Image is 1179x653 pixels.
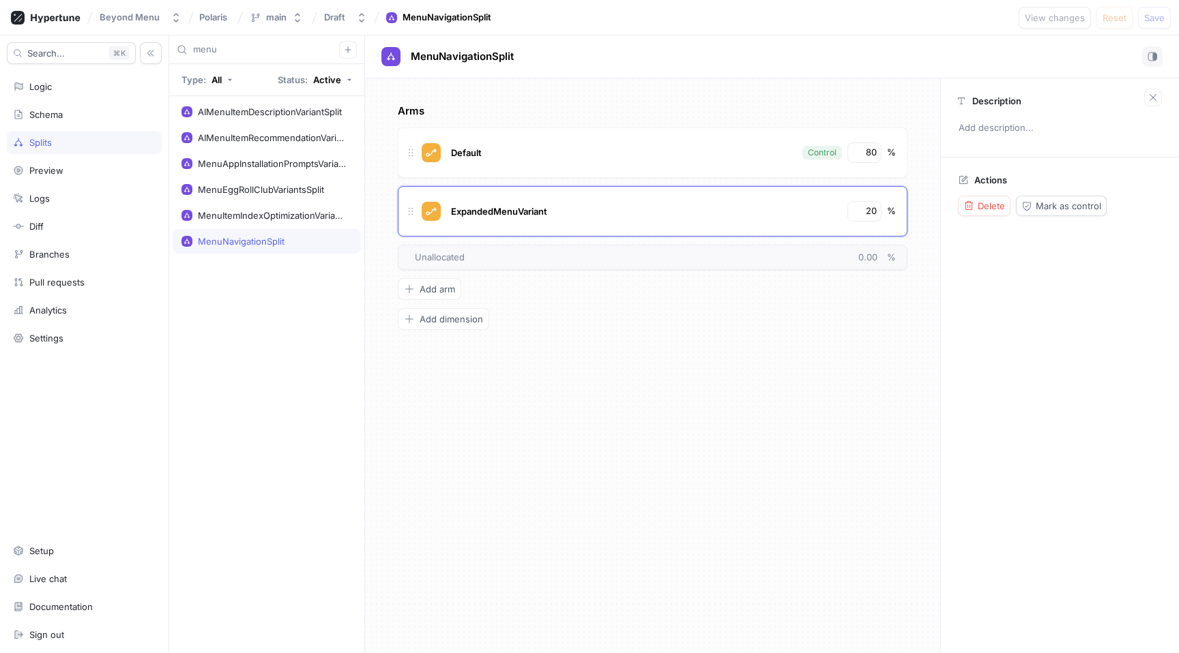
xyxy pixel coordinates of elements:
div: % [887,146,896,160]
span: ExpandedMenuVariant [451,206,547,217]
span: Save [1144,14,1165,22]
span: 0.00 [858,252,887,262]
button: Beyond Menu [94,6,187,29]
div: All [212,76,222,85]
p: Type: [181,76,206,85]
span: Add arm [420,285,455,293]
button: Add arm [398,278,461,300]
p: Status: [278,76,308,85]
div: Beyond Menu [100,12,160,23]
div: Schema [29,109,63,120]
div: MenuAppInstallationPromptsVariants [198,158,347,169]
div: % [887,204,896,218]
button: Mark as control [1016,196,1107,216]
div: Branches [29,249,70,260]
div: MenuNavigationSplit [403,11,491,25]
div: Control [808,147,836,159]
button: Delete [958,196,1010,216]
button: Draft [319,6,373,29]
span: Unallocated [415,251,465,264]
div: K [108,46,130,60]
div: Splits [29,137,52,148]
span: Delete [978,202,1005,210]
p: Description [972,95,1021,106]
button: Reset [1096,7,1133,29]
p: Actions [974,174,1007,185]
span: MenuNavigationSplit [411,51,514,62]
button: main [244,6,308,29]
span: View changes [1025,14,1085,22]
span: Reset [1103,14,1126,22]
div: Logic [29,81,52,92]
div: Diff [29,221,44,232]
span: % [887,252,896,262]
button: Status: Active [273,69,357,91]
div: MenuEggRollClubVariantsSplit [198,184,324,195]
div: AIMenuItemRecommendationVariantSplit [198,132,347,143]
button: Type: All [177,69,237,91]
a: Documentation [7,595,162,618]
div: MenuItemIndexOptimizationVariantsSplit [198,210,347,221]
div: Analytics [29,305,67,316]
div: Sign out [29,629,64,640]
span: Mark as control [1036,202,1101,210]
div: MenuNavigationSplit [198,236,285,247]
input: Search... [193,43,339,57]
button: Add dimension [398,308,489,330]
div: Active [313,76,341,85]
div: Logs [29,193,50,204]
span: Add dimension [420,315,483,323]
div: Draft [324,12,345,23]
div: Pull requests [29,277,85,288]
span: Search... [27,49,65,57]
div: Live chat [29,573,67,584]
div: Settings [29,333,63,344]
div: AIMenuItemDescriptionVariantSplit [198,106,342,117]
div: Setup [29,545,54,556]
button: View changes [1019,7,1091,29]
div: main [266,12,287,23]
p: Add description... [952,117,1167,140]
span: Polaris [199,12,227,22]
button: Search...K [7,42,136,64]
div: Documentation [29,601,93,612]
span: Default [451,147,482,158]
div: Preview [29,165,63,176]
button: Save [1138,7,1171,29]
p: Arms [398,104,907,119]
